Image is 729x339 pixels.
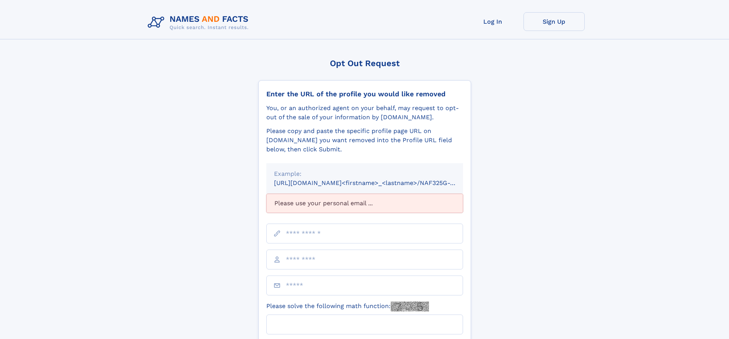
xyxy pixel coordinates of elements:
a: Sign Up [524,12,585,31]
div: Example: [274,169,455,178]
div: Opt Out Request [258,58,471,68]
img: Logo Names and Facts [145,12,255,33]
div: Please copy and paste the specific profile page URL on [DOMAIN_NAME] you want removed into the Pr... [266,127,463,154]
label: Please solve the following math function: [266,302,429,311]
div: Enter the URL of the profile you would like removed [266,90,463,98]
small: [URL][DOMAIN_NAME]<firstname>_<lastname>/NAF325G-xxxxxxxx [274,179,478,187]
div: You, or an authorized agent on your behalf, may request to opt-out of the sale of your informatio... [266,104,463,122]
div: Please use your personal email ... [266,194,463,213]
a: Log In [462,12,524,31]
